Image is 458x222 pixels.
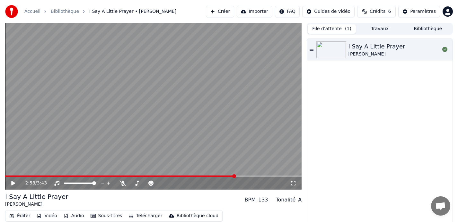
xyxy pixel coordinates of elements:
[348,51,405,57] div: [PERSON_NAME]
[298,196,302,204] div: A
[25,180,41,186] div: /
[345,26,351,32] span: ( 1 )
[206,6,234,17] button: Créer
[275,6,300,17] button: FAQ
[356,24,404,34] button: Travaux
[308,24,356,34] button: File d'attente
[51,8,79,15] a: Bibliothèque
[388,8,391,15] span: 6
[25,180,35,186] span: 2:53
[37,180,47,186] span: 3:43
[348,42,405,51] div: I Say A Little Prayer
[431,196,450,216] a: Ouvrir le chat
[24,8,40,15] a: Accueil
[177,213,218,219] div: Bibliothèque cloud
[5,201,68,208] div: [PERSON_NAME]
[276,196,296,204] div: Tonalité
[61,211,87,220] button: Audio
[258,196,268,204] div: 133
[357,6,396,17] button: Crédits6
[237,6,272,17] button: Importer
[88,211,125,220] button: Sous-titres
[302,6,355,17] button: Guides de vidéo
[34,211,59,220] button: Vidéo
[7,211,33,220] button: Éditer
[5,192,68,201] div: I Say A Little Prayer
[404,24,452,34] button: Bibliothèque
[24,8,176,15] nav: breadcrumb
[245,196,256,204] div: BPM
[5,5,18,18] img: youka
[398,6,440,17] button: Paramètres
[410,8,436,15] div: Paramètres
[89,8,176,15] span: I Say A Little Prayer • [PERSON_NAME]
[126,211,165,220] button: Télécharger
[370,8,385,15] span: Crédits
